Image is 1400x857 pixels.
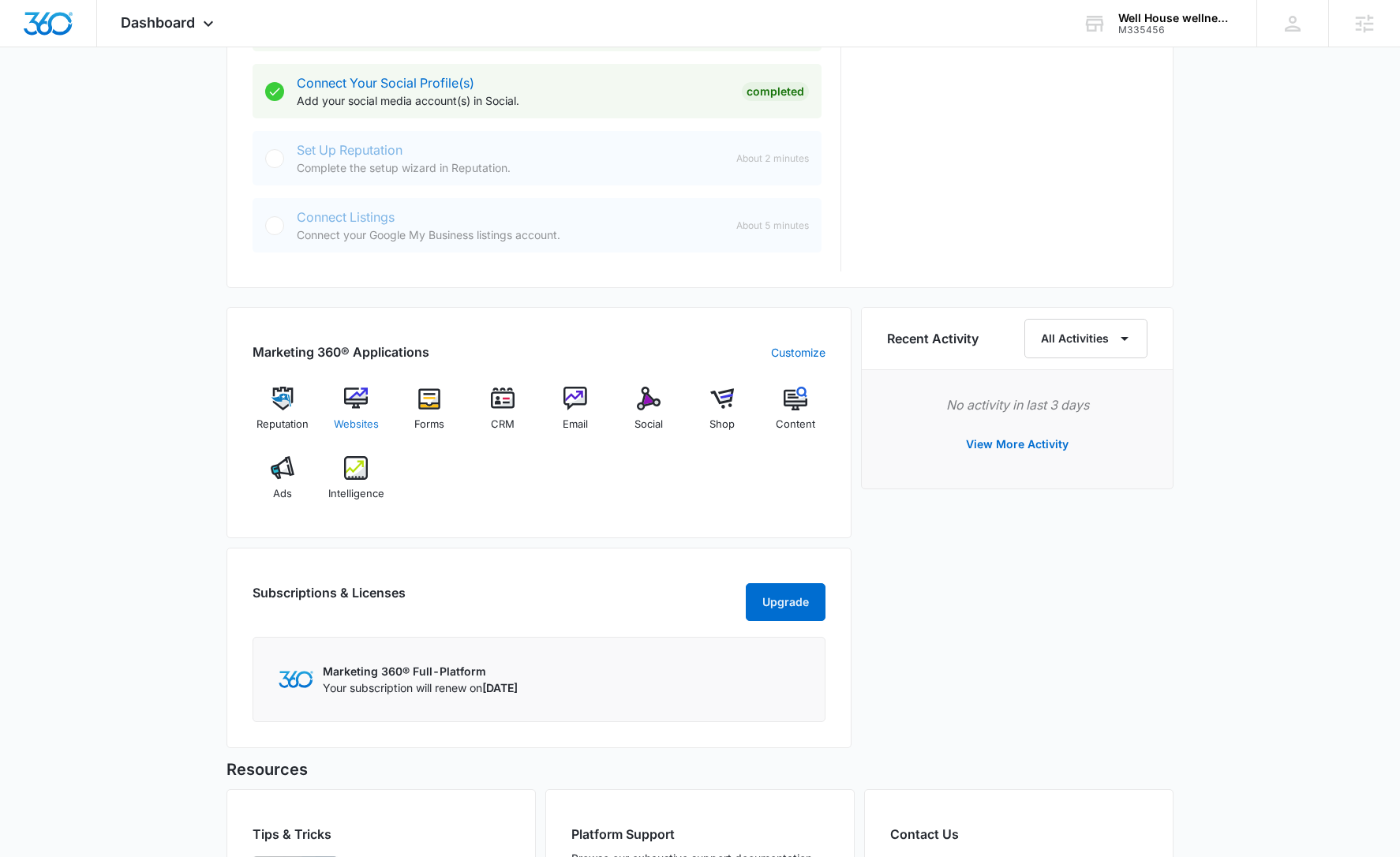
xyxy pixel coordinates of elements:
h2: Subscriptions & Licenses [253,583,406,615]
a: Forms [399,387,460,443]
a: Ads [253,456,313,513]
h5: Resources [226,758,1174,781]
h2: Tips & Tricks [253,825,510,844]
span: Social [634,417,663,432]
a: Intelligence [326,456,387,513]
span: About 5 minutes [736,219,809,233]
div: Completed [742,82,809,101]
p: Complete the setup wizard in Reputation. [297,159,724,176]
button: All Activities [1024,319,1147,358]
span: Shop [709,417,735,432]
span: Reputation [256,417,309,432]
a: Content [765,387,825,443]
button: View More Activity [950,425,1084,463]
span: [DATE] [482,681,518,694]
span: Forms [414,417,444,432]
h2: Marketing 360® Applications [253,342,429,361]
div: account name [1118,12,1233,24]
span: Dashboard [121,14,195,31]
a: Customize [771,344,825,361]
h6: Recent Activity [887,329,979,348]
h2: Platform Support [571,825,829,844]
a: Social [619,387,679,443]
span: Intelligence [328,486,384,502]
a: Email [545,387,606,443]
p: Connect your Google My Business listings account. [297,226,724,243]
span: CRM [491,417,515,432]
a: Reputation [253,387,313,443]
span: Email [563,417,588,432]
div: account id [1118,24,1233,36]
a: Websites [326,387,387,443]
img: Marketing 360 Logo [279,671,313,687]
p: Your subscription will renew on [323,679,518,696]
span: Websites [334,417,379,432]
span: About 2 minutes [736,152,809,166]
a: CRM [472,387,533,443]
a: Shop [692,387,753,443]
p: Marketing 360® Full-Platform [323,663,518,679]
p: No activity in last 3 days [887,395,1147,414]
a: Connect Your Social Profile(s) [297,75,474,91]
span: Content [776,417,815,432]
span: Ads [273,486,292,502]
p: Add your social media account(s) in Social. [297,92,729,109]
h2: Contact Us [890,825,1147,844]
button: Upgrade [746,583,825,621]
